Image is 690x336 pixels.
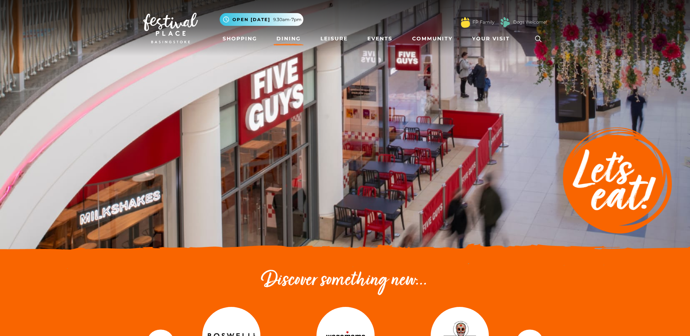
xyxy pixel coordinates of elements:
span: 9.30am-7pm [273,16,302,23]
a: FP Family [472,19,494,25]
button: Open [DATE] 9.30am-7pm [220,13,303,26]
img: Festival Place Logo [143,13,198,43]
a: Dogs Welcome! [513,19,547,25]
a: Your Visit [469,32,516,45]
span: Your Visit [472,35,510,43]
a: Shopping [220,32,260,45]
a: Events [364,32,395,45]
a: Dining [274,32,304,45]
h2: Discover something new... [143,269,547,292]
a: Leisure [318,32,351,45]
a: Community [409,32,455,45]
span: Open [DATE] [232,16,270,23]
